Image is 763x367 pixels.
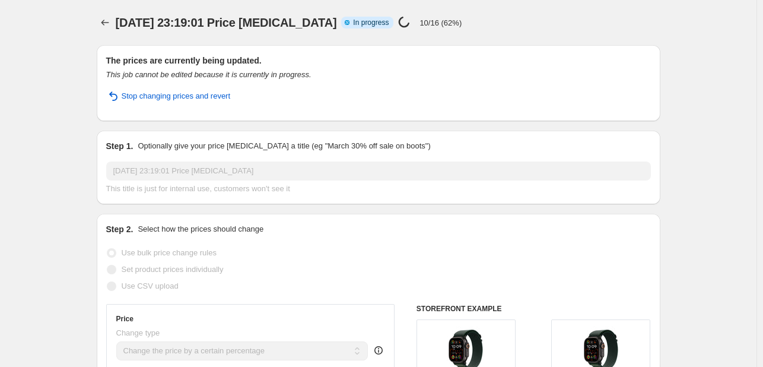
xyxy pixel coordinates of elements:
h3: Price [116,314,133,324]
i: This job cannot be edited because it is currently in progress. [106,70,311,79]
span: Set product prices individually [122,265,224,274]
h2: Step 2. [106,223,133,235]
button: Stop changing prices and revert [99,87,238,106]
span: [DATE] 23:19:01 Price [MEDICAL_DATA] [116,16,337,29]
h6: STOREFRONT EXAMPLE [417,304,651,314]
span: In progress [353,18,389,27]
span: Stop changing prices and revert [122,90,231,102]
h2: The prices are currently being updated. [106,55,651,67]
span: Use CSV upload [122,281,179,290]
div: help [373,344,384,356]
span: Change type [116,328,160,337]
p: Optionally give your price [MEDICAL_DATA] a title (eg "March 30% off sale on boots") [138,140,430,152]
span: Use bulk price change rules [122,248,217,257]
p: 10/16 (62%) [419,18,462,27]
span: This title is just for internal use, customers won't see it [106,184,290,193]
input: 30% off holiday sale [106,162,651,181]
button: Price change jobs [97,14,113,31]
h2: Step 1. [106,140,133,152]
p: Select how the prices should change [138,223,263,235]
